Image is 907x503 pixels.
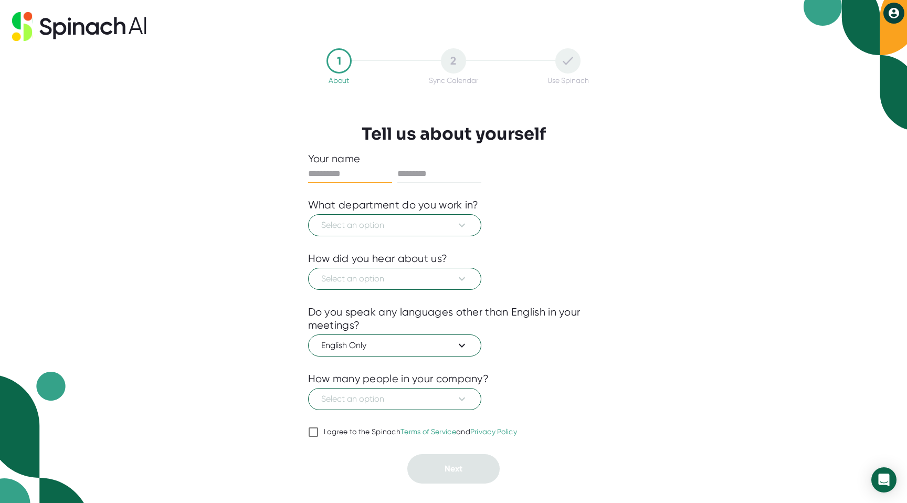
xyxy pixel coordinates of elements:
[445,464,462,474] span: Next
[547,76,589,85] div: Use Spinach
[308,152,599,165] div: Your name
[362,124,546,144] h3: Tell us about yourself
[871,467,897,492] div: Open Intercom Messenger
[308,388,481,410] button: Select an option
[308,214,481,236] button: Select an option
[326,48,352,74] div: 1
[329,76,349,85] div: About
[400,427,456,436] a: Terms of Service
[321,393,468,405] span: Select an option
[308,198,479,212] div: What department do you work in?
[429,76,478,85] div: Sync Calendar
[321,339,468,352] span: English Only
[407,454,500,484] button: Next
[324,427,518,437] div: I agree to the Spinach and
[321,219,468,232] span: Select an option
[308,334,481,357] button: English Only
[321,273,468,285] span: Select an option
[470,427,517,436] a: Privacy Policy
[441,48,466,74] div: 2
[308,372,489,385] div: How many people in your company?
[308,252,448,265] div: How did you hear about us?
[308,306,599,332] div: Do you speak any languages other than English in your meetings?
[308,268,481,290] button: Select an option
